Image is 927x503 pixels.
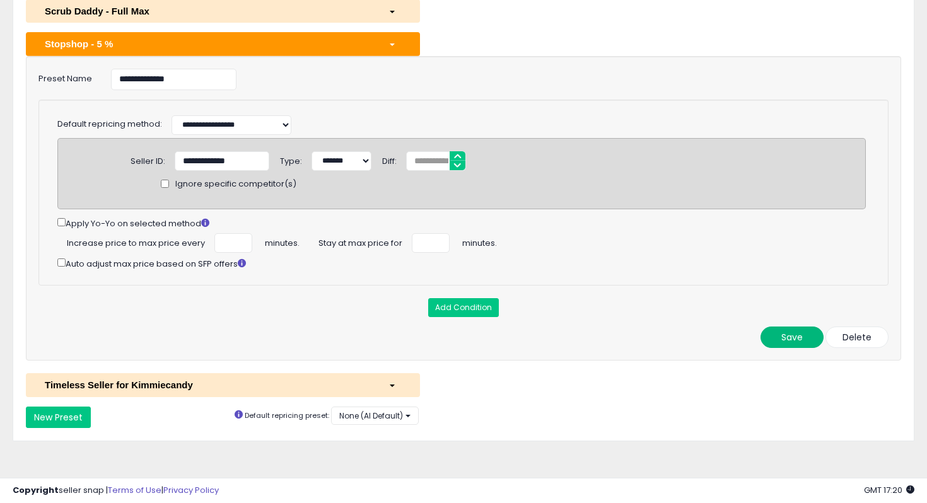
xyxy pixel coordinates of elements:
[428,298,499,317] button: Add Condition
[108,484,161,496] a: Terms of Use
[864,484,914,496] span: 2025-09-16 17:20 GMT
[35,4,379,18] div: Scrub Daddy - Full Max
[26,407,91,428] button: New Preset
[26,373,420,396] button: Timeless Seller for Kimmiecandy
[245,410,329,420] small: Default repricing preset:
[331,407,419,425] button: None (AI Default)
[339,410,403,421] span: None (AI Default)
[131,151,165,168] div: Seller ID:
[318,233,402,250] span: Stay at max price for
[13,485,219,497] div: seller snap | |
[57,119,162,130] label: Default repricing method:
[265,233,300,250] span: minutes.
[29,69,102,85] label: Preset Name
[57,216,866,230] div: Apply Yo-Yo on selected method
[163,484,219,496] a: Privacy Policy
[67,233,205,250] span: Increase price to max price every
[280,151,302,168] div: Type:
[57,256,866,270] div: Auto adjust max price based on SFP offers
[382,151,397,168] div: Diff:
[825,327,889,348] button: Delete
[175,178,296,190] span: Ignore specific competitor(s)
[761,327,824,348] button: Save
[13,484,59,496] strong: Copyright
[462,233,497,250] span: minutes.
[26,32,420,55] button: Stopshop - 5 %
[35,378,379,391] div: Timeless Seller for Kimmiecandy
[35,37,379,50] div: Stopshop - 5 %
